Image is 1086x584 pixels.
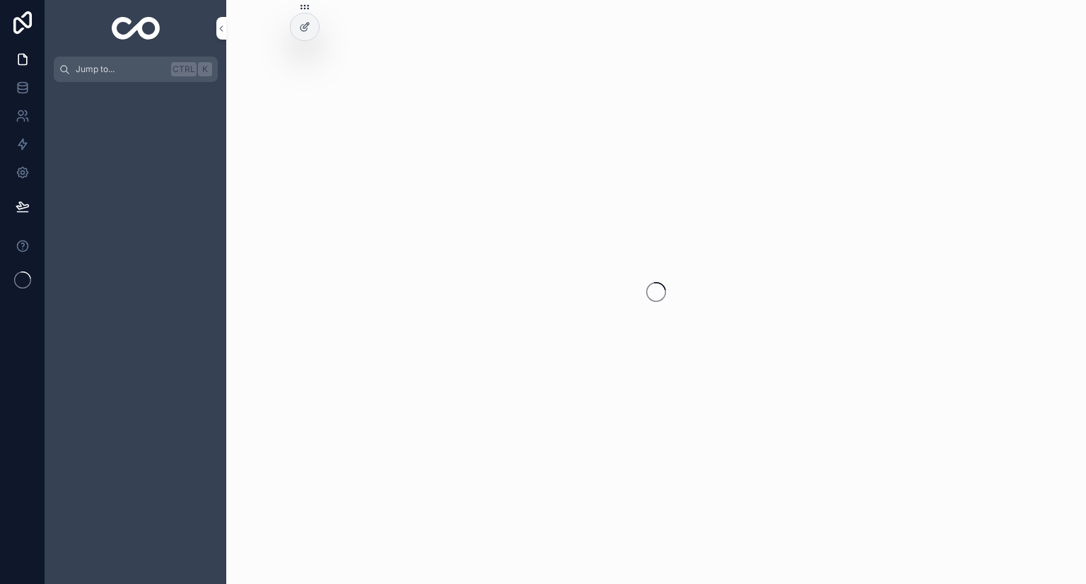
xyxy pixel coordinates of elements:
[112,17,160,40] img: App logo
[45,82,226,107] div: scrollable content
[54,57,218,82] button: Jump to...CtrlK
[171,62,197,76] span: Ctrl
[199,64,211,75] span: K
[76,64,165,75] span: Jump to...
